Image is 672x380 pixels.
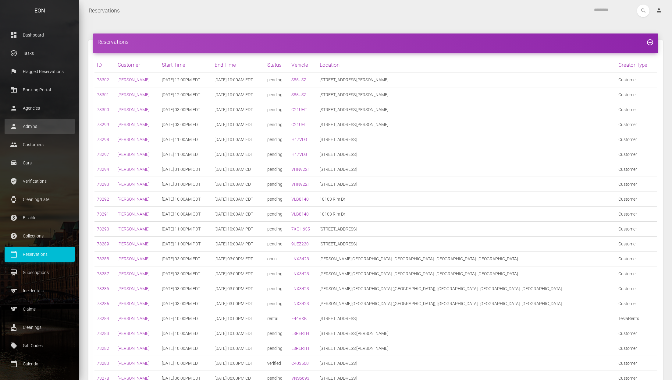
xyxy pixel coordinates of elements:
a: 73283 [97,331,109,336]
a: [PERSON_NAME] [118,331,149,336]
td: [STREET_ADDRESS][PERSON_NAME] [317,341,616,356]
td: pending [265,72,289,87]
a: 73291 [97,212,109,216]
a: sports Incidentals [5,283,75,298]
th: Customer [115,58,159,72]
a: local_offer Gift Codes [5,338,75,353]
td: [DATE] 10:00AM CDT [212,162,265,177]
a: verified_user Verifications [5,174,75,189]
a: [PERSON_NAME] [118,286,149,291]
td: [DATE] 12:00PM EDT [159,72,212,87]
p: Reservations [9,250,70,259]
td: pending [265,281,289,296]
th: Creator Type [616,58,657,72]
i: person [656,7,662,13]
a: people Customers [5,137,75,152]
a: 73284 [97,316,109,321]
td: Customer [616,207,657,222]
p: Billable [9,213,70,222]
a: H47VLG [291,152,307,157]
a: 73288 [97,256,109,261]
td: [PERSON_NAME][GEOGRAPHIC_DATA], [GEOGRAPHIC_DATA], [GEOGRAPHIC_DATA], [GEOGRAPHIC_DATA] [317,252,616,266]
td: Customer [616,266,657,281]
p: Claims [9,304,70,314]
button: search [637,5,649,17]
td: [DATE] 10:00PM EDT [159,356,212,371]
p: Dashboard [9,30,70,40]
a: [PERSON_NAME] [118,167,149,172]
a: [PERSON_NAME] [118,92,149,97]
a: VHN9221 [291,167,310,172]
a: VLB8140 [291,212,309,216]
td: Customer [616,281,657,296]
td: [STREET_ADDRESS] [317,147,616,162]
th: Location [317,58,616,72]
td: [DATE] 10:00PM EDT [212,356,265,371]
td: [STREET_ADDRESS] [317,132,616,147]
a: 73287 [97,271,109,276]
a: person Admins [5,119,75,134]
a: 73285 [97,301,109,306]
td: [DATE] 03:00PM EDT [212,266,265,281]
a: S85USZ [291,77,306,82]
td: [DATE] 11:00AM EDT [159,147,212,162]
td: [DATE] 10:00AM EDT [212,147,265,162]
td: Customer [616,252,657,266]
p: Customers [9,140,70,149]
td: [STREET_ADDRESS] [317,356,616,371]
td: Customer [616,192,657,207]
td: [STREET_ADDRESS] [317,311,616,326]
a: C21UHT [291,107,307,112]
a: 73300 [97,107,109,112]
a: [PERSON_NAME] [118,301,149,306]
td: [DATE] 03:00PM EDT [159,102,212,117]
a: add_circle_outline [646,39,654,45]
p: Cars [9,158,70,167]
a: L8RERTH [291,346,309,351]
td: verified [265,356,289,371]
h4: Reservations [98,38,654,46]
p: Collections [9,231,70,241]
td: Customer [616,102,657,117]
a: 73302 [97,77,109,82]
a: [PERSON_NAME] [118,316,149,321]
a: [PERSON_NAME] [118,361,149,366]
td: [DATE] 10:00AM CDT [212,192,265,207]
td: [DATE] 03:00PM EDT [212,281,265,296]
a: person [651,5,667,17]
a: 73299 [97,122,109,127]
a: 73293 [97,182,109,187]
a: [PERSON_NAME] [118,241,149,246]
a: card_membership Subscriptions [5,265,75,280]
td: pending [265,237,289,252]
td: Customer [616,341,657,356]
td: [DATE] 03:00PM EDT [212,252,265,266]
td: [DATE] 03:00PM EDT [159,281,212,296]
td: TeslaRents [616,311,657,326]
td: [DATE] 10:00AM EDT [212,132,265,147]
a: flag Flagged Reservations [5,64,75,79]
td: [DATE] 11:00PM PDT [159,222,212,237]
td: [DATE] 10:00PM EDT [212,311,265,326]
p: Booking Portal [9,85,70,94]
a: [PERSON_NAME] [118,197,149,202]
a: H47VLG [291,137,307,142]
td: pending [265,207,289,222]
a: [PERSON_NAME] [118,182,149,187]
a: 73301 [97,92,109,97]
td: [DATE] 03:00PM EDT [212,296,265,311]
a: task_alt Tasks [5,46,75,61]
td: [DATE] 10:00AM EDT [212,87,265,102]
a: paid Billable [5,210,75,225]
td: [DATE] 10:00AM EDT [212,102,265,117]
a: [PERSON_NAME] [118,137,149,142]
a: dashboard Dashboard [5,27,75,43]
a: person Agencies [5,100,75,116]
td: [PERSON_NAME][GEOGRAPHIC_DATA] ([GEOGRAPHIC_DATA]), [GEOGRAPHIC_DATA], [GEOGRAPHIC_DATA], [GEOGRA... [317,296,616,311]
td: pending [265,326,289,341]
a: S85USZ [291,92,306,97]
td: Customer [616,162,657,177]
td: Customer [616,87,657,102]
a: E44VXK [291,316,307,321]
td: rental [265,311,289,326]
